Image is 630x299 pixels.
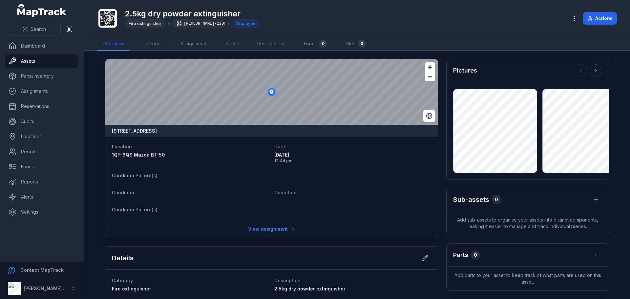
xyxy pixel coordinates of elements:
a: Parts/Inventory [5,70,78,83]
h2: Details [112,253,134,263]
a: Assignments [175,37,213,51]
div: 0 [471,250,480,260]
div: 0 [319,40,327,48]
div: Deployed [232,19,260,28]
button: Switch to Satellite View [423,110,435,122]
a: Reservations [5,100,78,113]
span: Condition Picture(s) [112,173,157,178]
span: Condition Picture(s) [112,207,157,212]
div: 0 [492,195,501,204]
span: 12:44 pm [274,158,431,163]
span: Fire extinguisher [112,286,151,291]
button: Zoom out [425,72,435,81]
span: Search [31,26,46,32]
canvas: Map [105,59,438,125]
span: Description [274,278,301,283]
h1: 2.5kg dry powder extinguisher [125,9,260,19]
span: [DATE] [274,152,431,158]
a: People [5,145,78,158]
strong: [PERSON_NAME] Air [24,286,69,291]
a: 1QF-6QS Mazda BT-50 [112,152,269,158]
a: Forms [5,160,78,173]
a: Alerts [5,190,78,203]
a: Assets [5,54,78,68]
a: Settings [5,205,78,219]
span: Add sub-assets to organise your assets into distinct components, making it easier to manage and t... [447,211,609,235]
span: Condition [112,190,134,195]
h3: Parts [453,250,468,260]
button: Actions [583,12,617,25]
a: Audits [5,115,78,128]
a: Audits [220,37,244,51]
a: Reports [5,175,78,188]
a: Dashboard [5,39,78,53]
strong: Contact MapTrack [20,267,64,273]
span: Add parts to your asset to keep track of what parts are used on this asset. [447,267,609,290]
span: Fire extinguisher [129,21,161,26]
span: Condition [274,190,297,195]
span: Category [112,278,133,283]
h2: Sub-assets [453,195,489,204]
span: 1QF-6QS Mazda BT-50 [112,152,165,158]
a: MapTrack [17,4,67,17]
span: 2.5kg dry powder extinguisher [274,286,346,291]
a: View assignment [244,223,300,235]
h3: Pictures [453,66,477,75]
button: Search [8,23,61,35]
span: Date [274,144,285,149]
time: 10/3/2025, 12:44:01 PM [274,152,431,163]
div: [PERSON_NAME]-2209 [173,19,225,28]
div: 3 [358,40,366,48]
strong: [STREET_ADDRESS] [112,128,157,134]
span: Location [112,144,132,149]
a: Files3 [340,37,371,51]
a: Locations [5,130,78,143]
a: Forms0 [299,37,332,51]
a: Calendar [137,37,167,51]
a: Reservations [252,37,291,51]
a: Assignments [5,85,78,98]
a: Overview [97,37,129,51]
button: Zoom in [425,62,435,72]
